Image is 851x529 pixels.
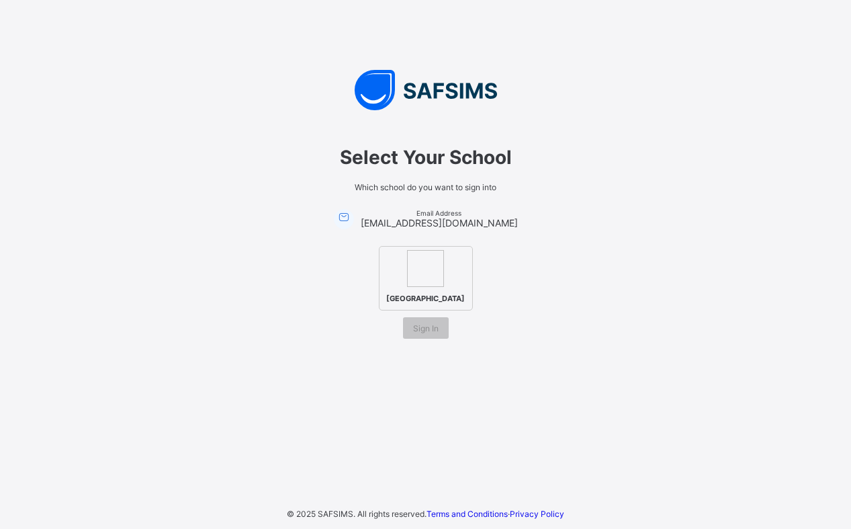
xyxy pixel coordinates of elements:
span: Email Address [361,209,518,217]
a: Privacy Policy [510,509,564,519]
span: Which school do you want to sign into [238,182,614,192]
a: Terms and Conditions [427,509,508,519]
span: · [427,509,564,519]
span: [GEOGRAPHIC_DATA] [383,290,468,307]
span: [EMAIL_ADDRESS][DOMAIN_NAME] [361,217,518,229]
span: Select Your School [238,146,614,169]
img: Himma International College [407,250,444,287]
span: © 2025 SAFSIMS. All rights reserved. [287,509,427,519]
img: SAFSIMS Logo [224,70,627,110]
span: Sign In [413,323,439,333]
